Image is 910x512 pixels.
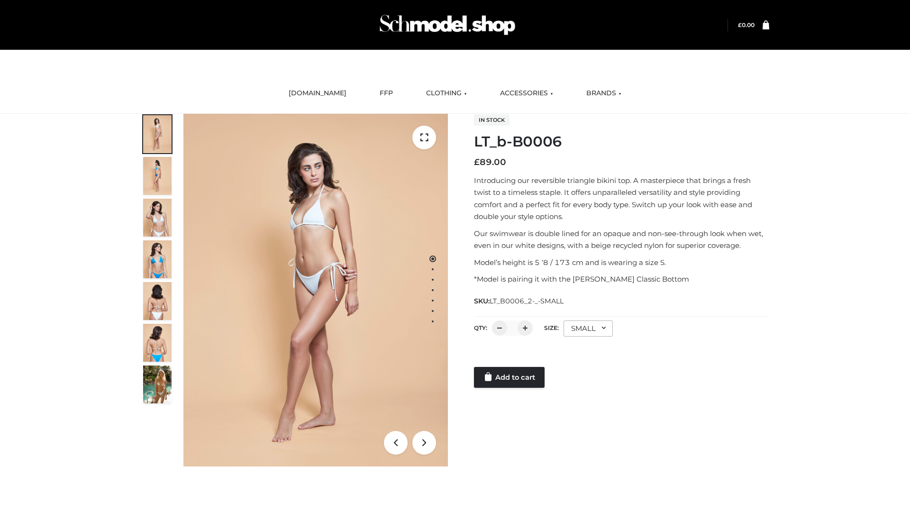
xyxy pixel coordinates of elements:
[474,157,480,167] span: £
[143,366,172,403] img: Arieltop_CloudNine_AzureSky2.jpg
[474,228,769,252] p: Our swimwear is double lined for an opaque and non-see-through look when wet, even in our white d...
[373,83,400,104] a: FFP
[143,282,172,320] img: ArielClassicBikiniTop_CloudNine_AzureSky_OW114ECO_7-scaled.jpg
[493,83,560,104] a: ACCESSORIES
[143,199,172,237] img: ArielClassicBikiniTop_CloudNine_AzureSky_OW114ECO_3-scaled.jpg
[474,114,510,126] span: In stock
[143,240,172,278] img: ArielClassicBikiniTop_CloudNine_AzureSky_OW114ECO_4-scaled.jpg
[183,114,448,466] img: ArielClassicBikiniTop_CloudNine_AzureSky_OW114ECO_1
[474,256,769,269] p: Model’s height is 5 ‘8 / 173 cm and is wearing a size S.
[376,6,519,44] img: Schmodel Admin 964
[564,320,613,337] div: SMALL
[143,115,172,153] img: ArielClassicBikiniTop_CloudNine_AzureSky_OW114ECO_1-scaled.jpg
[579,83,628,104] a: BRANDS
[738,21,755,28] a: £0.00
[474,157,506,167] bdi: 89.00
[143,157,172,195] img: ArielClassicBikiniTop_CloudNine_AzureSky_OW114ECO_2-scaled.jpg
[738,21,742,28] span: £
[544,324,559,331] label: Size:
[474,273,769,285] p: *Model is pairing it with the [PERSON_NAME] Classic Bottom
[143,324,172,362] img: ArielClassicBikiniTop_CloudNine_AzureSky_OW114ECO_8-scaled.jpg
[474,324,487,331] label: QTY:
[490,297,564,305] span: LT_B0006_2-_-SMALL
[474,295,564,307] span: SKU:
[419,83,474,104] a: CLOTHING
[474,133,769,150] h1: LT_b-B0006
[282,83,354,104] a: [DOMAIN_NAME]
[738,21,755,28] bdi: 0.00
[474,174,769,223] p: Introducing our reversible triangle bikini top. A masterpiece that brings a fresh twist to a time...
[474,367,545,388] a: Add to cart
